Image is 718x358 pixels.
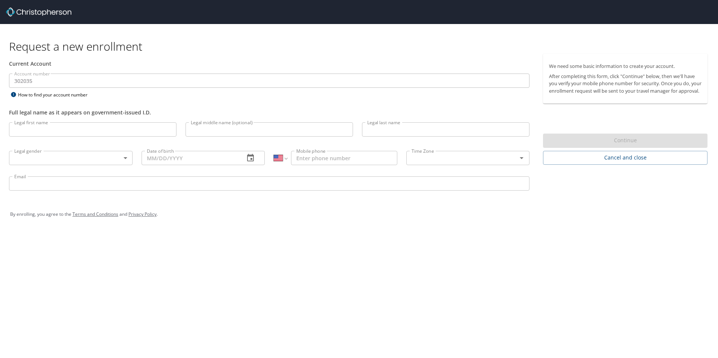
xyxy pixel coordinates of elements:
img: cbt logo [6,8,71,17]
span: Cancel and close [549,153,701,162]
button: Cancel and close [543,151,707,165]
div: ​ [9,151,133,165]
div: By enrolling, you agree to the and . [10,205,708,224]
h1: Request a new enrollment [9,39,713,54]
a: Privacy Policy [128,211,157,217]
div: Full legal name as it appears on government-issued I.D. [9,108,529,116]
a: Terms and Conditions [72,211,118,217]
p: After completing this form, click "Continue" below, then we'll have you verify your mobile phone ... [549,73,701,95]
p: We need some basic information to create your account. [549,63,701,70]
div: Current Account [9,60,529,68]
input: MM/DD/YYYY [142,151,239,165]
button: Open [516,153,527,163]
input: Enter phone number [291,151,397,165]
div: How to find your account number [9,90,103,99]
